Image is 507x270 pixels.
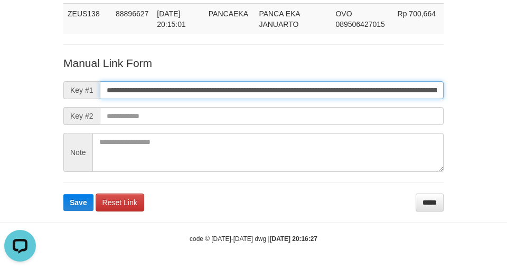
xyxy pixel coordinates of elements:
[63,107,100,125] span: Key #2
[96,194,144,211] a: Reset Link
[63,81,100,99] span: Key #1
[209,9,248,18] span: PANCAEKA
[63,194,93,211] button: Save
[63,133,92,172] span: Note
[102,198,137,207] span: Reset Link
[270,235,317,243] strong: [DATE] 20:16:27
[63,55,444,71] p: Manual Link Form
[4,4,36,36] button: Open LiveChat chat widget
[190,235,317,243] small: code © [DATE]-[DATE] dwg |
[335,20,384,28] span: Copy 089506427015 to clipboard
[157,9,186,28] span: [DATE] 20:15:01
[398,9,436,18] span: Rp 700,664
[63,4,111,34] td: ZEUS138
[259,9,300,28] span: PANCA EKA JANUARTO
[335,9,352,18] span: OVO
[70,198,87,207] span: Save
[111,4,153,34] td: 88896627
